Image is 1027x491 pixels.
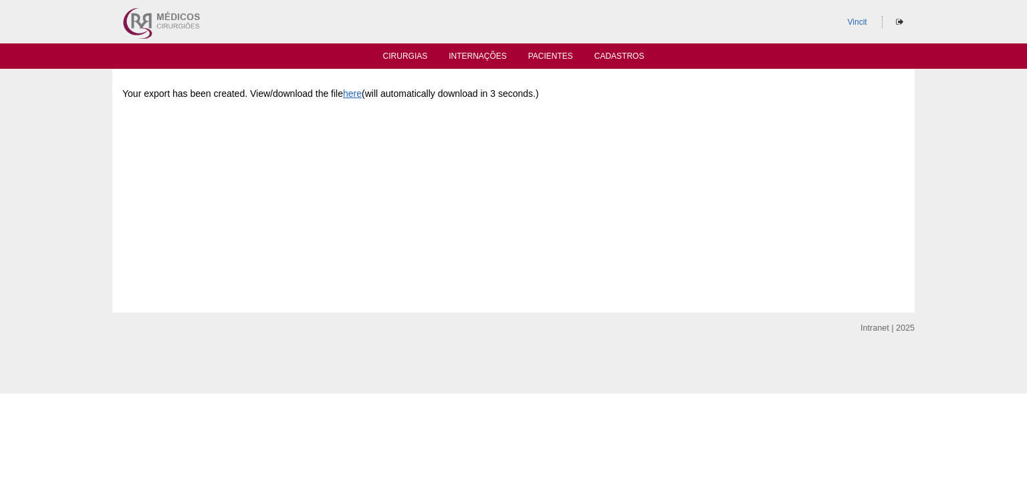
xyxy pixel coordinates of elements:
div: Intranet | 2025 [861,321,915,335]
a: Cadastros [594,51,645,65]
p: Your export has been created. View/download the file (will automatically download in 3 seconds.) [122,88,905,100]
a: Vincit [848,17,867,27]
a: Cirurgias [383,51,428,65]
i: Sair [896,18,903,26]
a: Pacientes [528,51,573,65]
a: Internações [449,51,507,65]
a: here [343,88,362,99]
